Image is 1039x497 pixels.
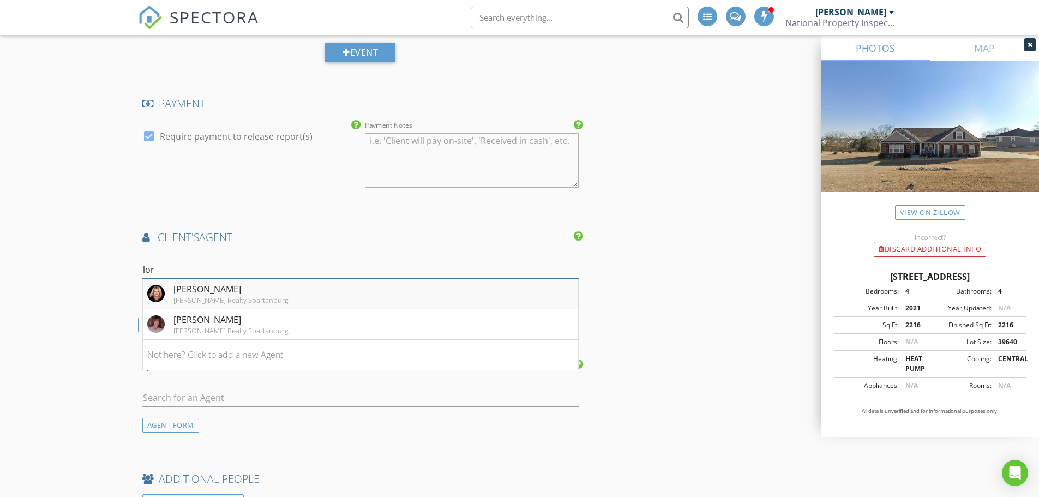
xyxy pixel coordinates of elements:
div: 2021 [899,303,930,313]
div: ADD ADDITIONAL AGENT [138,318,264,332]
div: Bedrooms: [837,286,899,296]
input: Search everything... [471,7,689,28]
div: 4 [899,286,930,296]
div: Finished Sq Ft: [930,320,992,330]
a: SPECTORA [138,15,259,38]
a: View on Zillow [895,205,965,220]
div: Year Built: [837,303,899,313]
div: Lot Size: [930,337,992,347]
input: Search for an Agent [142,389,579,407]
span: N/A [905,381,918,390]
div: Heating: [837,354,899,374]
input: Search for an Agent [142,261,579,279]
div: 2216 [992,320,1023,330]
div: Floors: [837,337,899,347]
h4: ADDITIONAL PEOPLE [142,472,579,486]
div: Open Intercom Messenger [1002,460,1028,486]
img: Lori_Lancaster.jpg [147,285,165,302]
div: National Property Inspections Greenville-Spartanburg [785,17,894,28]
span: N/A [905,337,918,346]
li: Not here? Click to add a new Agent [143,340,579,370]
a: PHOTOS [821,35,930,61]
div: Year Updated: [930,303,992,313]
div: 39640 [992,337,1023,347]
span: N/A [998,303,1011,313]
img: The Best Home Inspection Software - Spectora [138,5,162,29]
div: Appliances: [837,381,899,391]
span: client's [158,230,199,244]
h4: PAYMENT [142,97,579,111]
div: HEAT PUMP [899,354,930,374]
div: Rooms: [930,381,992,391]
div: AGENT FORM [142,418,199,433]
div: Event [325,43,395,62]
label: Require payment to release report(s) [160,131,313,142]
div: Discard Additional info [874,242,986,257]
img: streetview [821,61,1039,218]
div: Sq Ft: [837,320,899,330]
div: [PERSON_NAME] [815,7,886,17]
span: SPECTORA [170,5,259,28]
div: [PERSON_NAME] [173,313,289,326]
span: N/A [998,381,1011,390]
div: Incorrect? [821,233,1039,242]
div: [STREET_ADDRESS] [834,270,1026,283]
a: MAP [930,35,1039,61]
div: CENTRAL [992,354,1023,374]
div: Bathrooms: [930,286,992,296]
h4: AGENT [142,230,579,244]
div: 2216 [899,320,930,330]
div: [PERSON_NAME] [173,283,289,296]
div: Cooling: [930,354,992,374]
div: [PERSON_NAME] Realty Spartanburg [173,326,289,335]
div: [PERSON_NAME] Realty Spartanburg [173,296,289,304]
img: jpeg [147,315,165,333]
div: 4 [992,286,1023,296]
p: All data is unverified and for informational purposes only. [834,408,1026,415]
